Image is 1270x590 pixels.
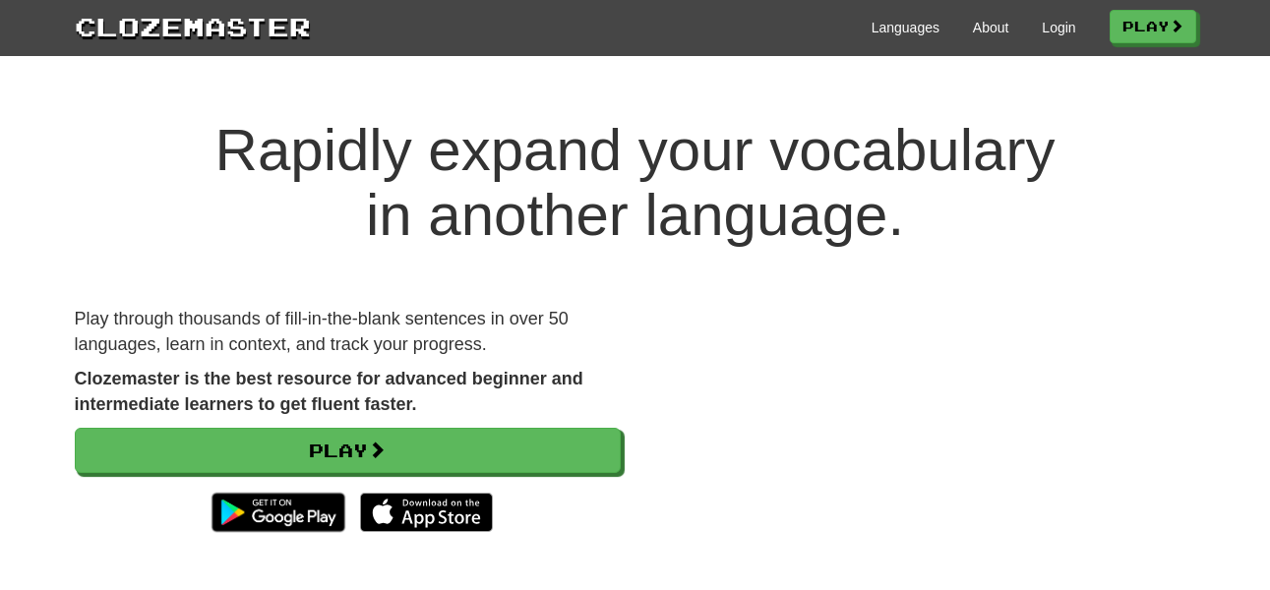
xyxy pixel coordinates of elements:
img: Download_on_the_App_Store_Badge_US-UK_135x40-25178aeef6eb6b83b96f5f2d004eda3bffbb37122de64afbaef7... [360,493,493,532]
a: About [973,18,1009,37]
a: Clozemaster [75,8,311,44]
a: Languages [872,18,939,37]
a: Login [1042,18,1075,37]
strong: Clozemaster is the best resource for advanced beginner and intermediate learners to get fluent fa... [75,369,583,414]
p: Play through thousands of fill-in-the-blank sentences in over 50 languages, learn in context, and... [75,307,621,357]
a: Play [75,428,621,473]
a: Play [1110,10,1196,43]
img: Get it on Google Play [202,483,354,542]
